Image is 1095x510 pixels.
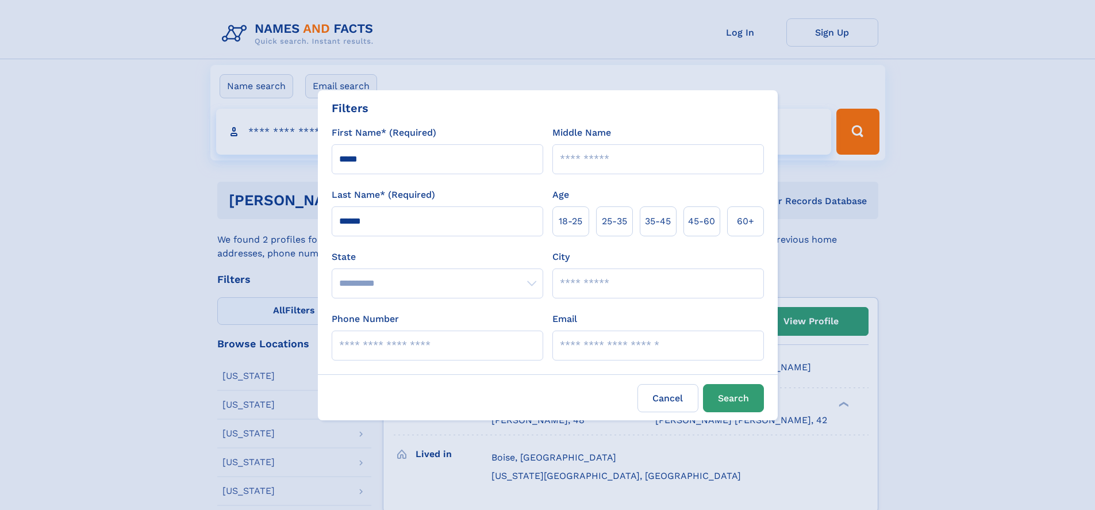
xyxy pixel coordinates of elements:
label: City [552,250,570,264]
button: Search [703,384,764,412]
label: Phone Number [332,312,399,326]
label: Age [552,188,569,202]
span: 25‑35 [602,214,627,228]
div: Filters [332,99,368,117]
label: Middle Name [552,126,611,140]
label: Last Name* (Required) [332,188,435,202]
span: 18‑25 [559,214,582,228]
span: 35‑45 [645,214,671,228]
label: First Name* (Required) [332,126,436,140]
label: Email [552,312,577,326]
label: State [332,250,543,264]
span: 60+ [737,214,754,228]
label: Cancel [637,384,698,412]
span: 45‑60 [688,214,715,228]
